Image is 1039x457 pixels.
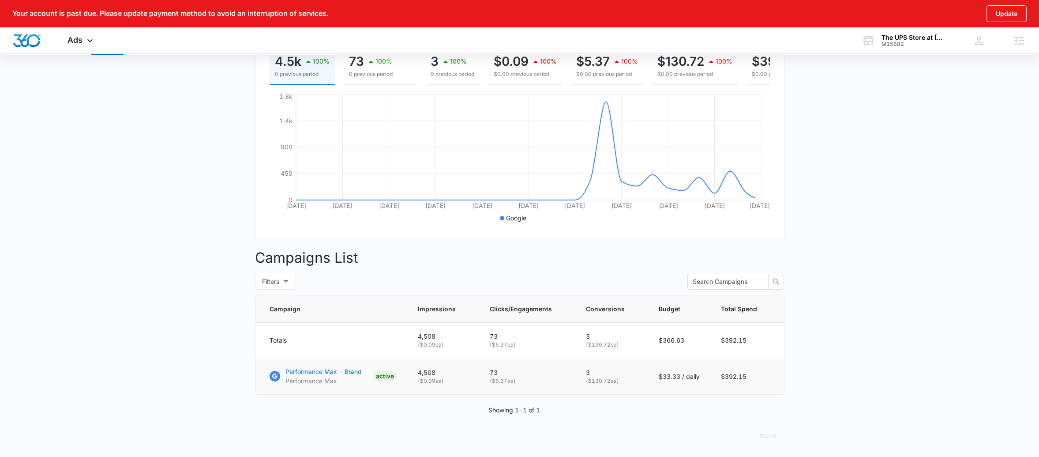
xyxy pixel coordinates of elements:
[255,274,296,290] button: Filters
[262,277,279,287] span: Filters
[540,58,557,64] p: 100%
[716,58,732,64] p: 100%
[710,323,784,358] td: $392.15
[751,425,784,446] button: Spend
[657,70,732,78] p: $0.00 previous period
[270,371,280,381] img: Google Ads
[506,213,526,223] p: Google
[750,202,770,209] tspan: [DATE]
[768,274,784,290] button: search
[418,332,469,341] p: 4,508
[418,377,469,385] p: ( $0.09 ea)
[418,341,469,349] p: ( $0.09 ea)
[490,341,565,349] p: ( $5.37 ea)
[621,58,638,64] p: 100%
[279,93,293,100] tspan: 1.8k
[881,34,946,41] div: account name
[285,376,362,385] p: Performance Max
[986,5,1027,22] button: Update
[425,202,446,209] tspan: [DATE]
[518,202,539,209] tspan: [DATE]
[576,54,610,68] p: $5.37
[270,367,397,385] a: Google AdsPerformance Max - BrandPerformance MaxACTIVE
[586,304,625,313] span: Conversions
[54,27,109,53] div: Ads
[611,202,631,209] tspan: [DATE]
[490,332,565,341] p: 73
[270,304,384,313] span: Campaign
[657,54,704,68] p: $130.72
[472,202,492,209] tspan: [DATE]
[769,278,784,285] span: search
[752,70,827,78] p: $0.00 previous period
[576,70,638,78] p: $0.00 previous period
[431,54,439,68] p: 3
[375,58,392,64] p: 100%
[313,58,330,64] p: 100%
[431,70,474,78] p: 0 previous period
[68,35,83,45] span: Ads
[255,247,784,268] p: Campaigns List
[275,70,330,78] p: 0 previous period
[275,54,301,68] p: 4.5k
[488,405,540,415] p: Showing 1-1 of 1
[281,170,293,177] tspan: 450
[494,54,529,68] p: $0.09
[279,117,293,125] tspan: 1.4k
[12,9,328,18] p: Your account is past due. Please update payment method to avoid an interruption of services.
[881,41,946,47] div: account id
[659,304,687,313] span: Budget
[586,377,638,385] p: ( $130.72 ea)
[332,202,353,209] tspan: [DATE]
[586,332,638,341] p: 3
[289,196,293,204] tspan: 0
[586,341,638,349] p: ( $130.72 ea)
[286,202,306,209] tspan: [DATE]
[418,368,469,377] p: 4,508
[490,368,565,377] p: 73
[659,336,700,345] p: $366.63
[658,202,678,209] tspan: [DATE]
[270,336,397,345] div: Totals
[281,143,293,151] tspan: 900
[450,58,467,64] p: 100%
[710,358,784,395] td: $392.15
[379,202,399,209] tspan: [DATE]
[659,372,700,381] p: $33.33 / daily
[349,70,411,78] p: 0 previous period
[586,368,638,377] p: 3
[752,54,799,68] p: $392.15
[693,277,756,287] input: Search Campaigns
[418,304,456,313] span: Impressions
[494,70,557,78] p: $0.00 previous period
[704,202,724,209] tspan: [DATE]
[349,54,364,68] p: 73
[490,304,552,313] span: Clicks/Engagements
[285,367,362,376] p: Performance Max - Brand
[373,371,397,381] div: ACTIVE
[565,202,585,209] tspan: [DATE]
[490,377,565,385] p: ( $5.37 ea)
[721,304,757,313] span: Total Spend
